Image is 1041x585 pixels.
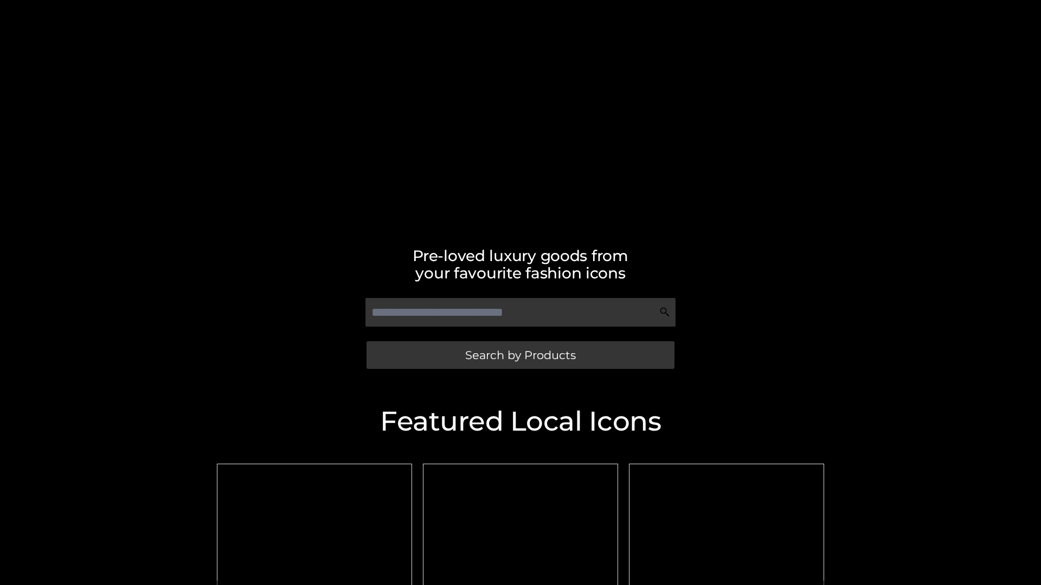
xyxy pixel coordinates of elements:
[211,247,830,282] h2: Pre-loved luxury goods from your favourite fashion icons
[211,408,830,435] h2: Featured Local Icons​
[659,307,670,317] img: Search Icon
[367,341,674,369] a: Search by Products
[465,349,576,361] span: Search by Products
